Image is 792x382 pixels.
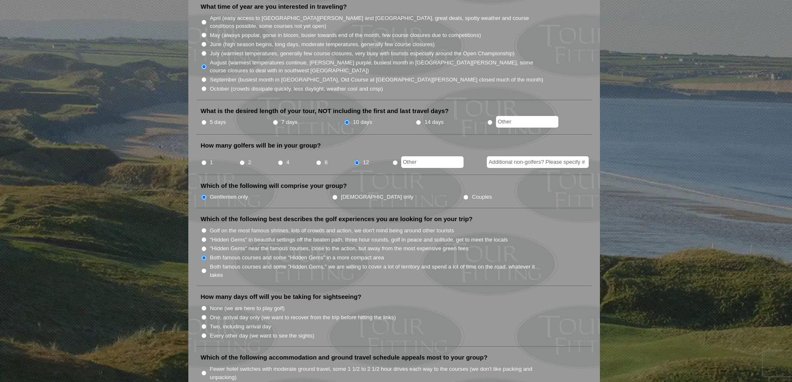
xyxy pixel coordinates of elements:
label: May (always popular, gorse in bloom, busier towards end of the month, few course closures due to ... [210,31,481,39]
label: June (high season begins, long days, moderate temperatures, generally few course closures) [210,40,435,49]
label: August (warmest temperatures continue, [PERSON_NAME] purple, busiest month in [GEOGRAPHIC_DATA][P... [210,59,544,75]
label: July (warmest temperatures, generally few course closures, very busy with tourists especially aro... [210,49,515,58]
label: 5 days [210,118,226,126]
label: 7 days [281,118,298,126]
input: Other [496,116,558,128]
label: 12 [363,158,369,167]
label: "Hidden Gems" near the famous courses, close to the action, but away from the most expensive gree... [210,244,469,253]
label: 14 days [424,118,444,126]
label: One, arrival day only (we want to recover from the trip before hitting the links) [210,313,396,322]
label: Two, including arrival day [210,323,271,331]
label: Couples [472,193,492,201]
label: Both famous courses and some "Hidden Gems," we are willing to cover a lot of territory and spend ... [210,263,544,279]
label: "Hidden Gems" in beautiful settings off the beaten path, three hour rounds, golf in peace and sol... [210,236,508,244]
label: Every other day (we want to see the sights) [210,332,314,340]
label: How many days off will you be taking for sightseeing? [201,293,362,301]
label: Which of the following best describes the golf experiences you are looking for on your trip? [201,215,473,223]
label: 1 [210,158,213,167]
label: What time of year are you interested in traveling? [201,2,347,11]
input: Other [401,156,464,168]
label: How many golfers will be in your group? [201,141,321,150]
label: 4 [286,158,289,167]
label: October (crowds dissipate quickly, less daylight, weather cool and crisp) [210,85,383,93]
label: April (easy access to [GEOGRAPHIC_DATA][PERSON_NAME] and [GEOGRAPHIC_DATA], great deals, spotty w... [210,14,544,30]
label: Which of the following will comprise your group? [201,182,347,190]
label: Golf on the most famous shrines, lots of crowds and action, we don't mind being around other tour... [210,227,454,235]
label: September (busiest month in [GEOGRAPHIC_DATA], Old Course at [GEOGRAPHIC_DATA][PERSON_NAME] close... [210,76,543,84]
label: What is the desired length of your tour, NOT including the first and last travel days? [201,107,449,115]
label: 8 [325,158,328,167]
label: Which of the following accommodation and ground travel schedule appeals most to your group? [201,353,488,362]
label: Fewer hotel switches with moderate ground travel, some 1 1/2 to 2 1/2 hour drives each way to the... [210,365,544,381]
label: 10 days [353,118,372,126]
label: Gentlemen only [210,193,248,201]
label: Both famous courses and some "Hidden Gems" in a more compact area [210,254,384,262]
label: None (we are here to play golf) [210,304,285,313]
label: 2 [248,158,251,167]
input: Additional non-golfers? Please specify # [487,156,589,168]
label: [DEMOGRAPHIC_DATA] only [341,193,413,201]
